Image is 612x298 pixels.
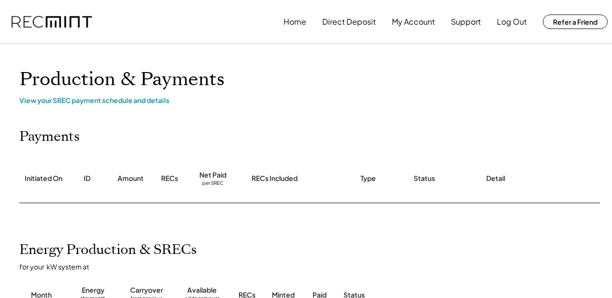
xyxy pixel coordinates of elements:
button: Log Out [497,12,527,31]
div: Initiated On [25,174,62,183]
div: RECs Included [252,174,298,183]
div: Type [360,174,376,183]
div: View your SREC payment schedule and details [19,96,600,104]
div: Energy [82,285,104,295]
button: Refer a Friend [543,15,608,29]
div: Available [187,285,217,295]
div: RECs [161,174,178,183]
button: Support [451,12,481,31]
div: for your kW system at [19,262,610,271]
button: My Account [392,12,435,31]
div: Carryover [130,285,163,295]
button: Direct Deposit [322,12,376,31]
div: Status [414,174,435,183]
h2: Energy Production & SRECs [19,242,197,258]
button: Home [284,12,306,31]
h1: Production & Payments [19,68,600,91]
div: Net Paid [199,170,226,180]
div: Detail [486,174,505,183]
div: ID [84,174,90,183]
div: per SREC [202,180,224,187]
h2: Payments [19,129,80,145]
img: recmint-logotype%403x.png [12,16,92,28]
div: Amount [118,174,144,183]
